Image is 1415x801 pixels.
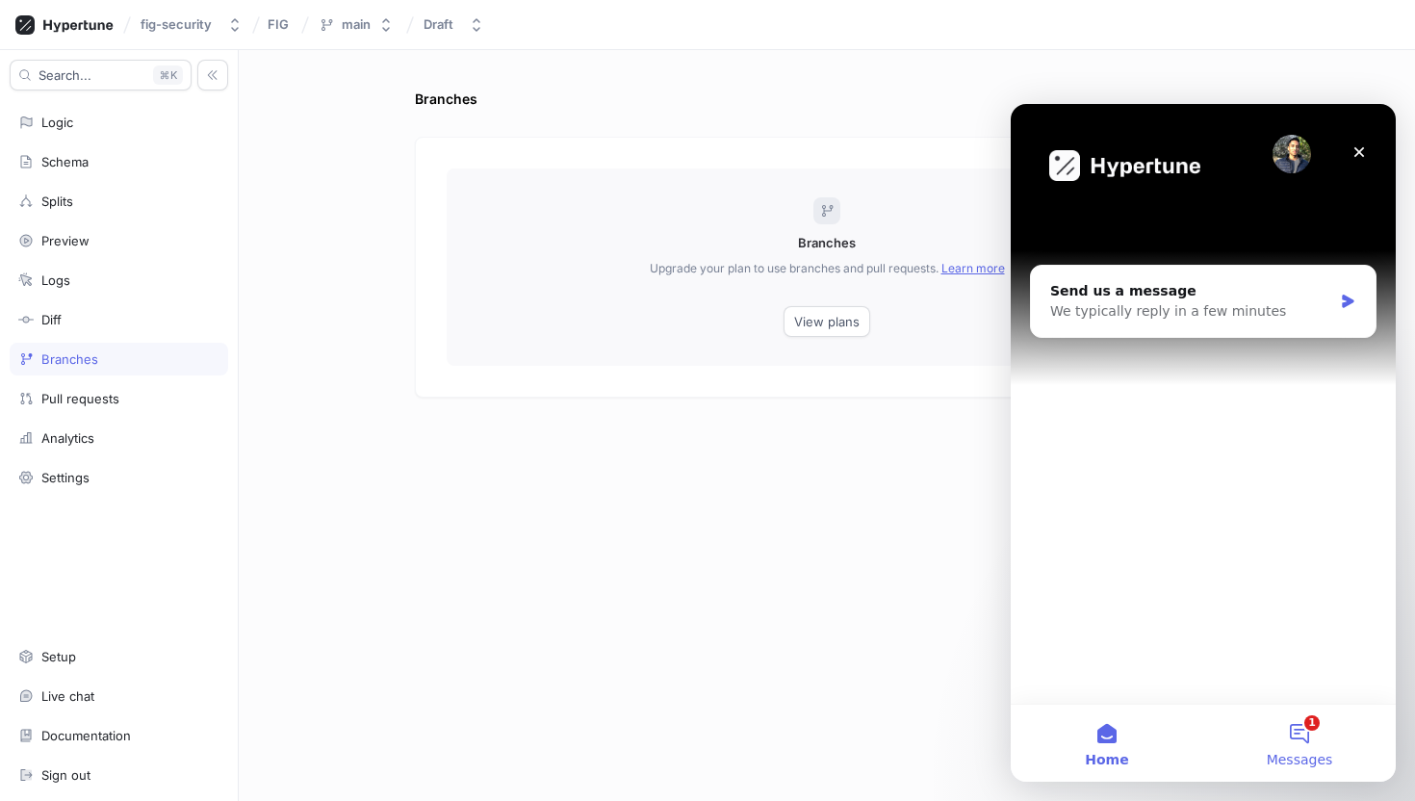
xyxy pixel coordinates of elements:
div: Settings [41,470,90,485]
a: Documentation [10,719,228,752]
div: main [342,16,371,33]
iframe: Intercom live chat [1011,104,1396,782]
div: Documentation [41,728,131,743]
button: Search...K [10,60,192,90]
button: fig-security [133,9,250,40]
div: Live chat [41,688,94,704]
div: Draft [424,16,453,33]
p: Upgrade your plan to use branches and pull requests. [650,260,1005,277]
a: Learn more [941,261,1005,275]
div: fig-security [141,16,212,33]
div: Branches [415,89,477,109]
button: main [311,9,401,40]
div: Splits [41,194,73,209]
div: K [153,65,183,85]
div: Sign out [41,767,90,783]
div: Pull requests [41,391,119,406]
span: Search... [39,69,91,81]
div: Schema [41,154,89,169]
button: Draft [416,9,492,40]
div: Logs [41,272,70,288]
button: View plans [784,306,870,337]
div: Setup [41,649,76,664]
span: View plans [794,316,860,327]
div: Diff [41,312,62,327]
div: Preview [41,233,90,248]
p: Branches [798,234,856,253]
div: Analytics [41,430,94,446]
span: FIG [268,17,289,31]
div: Logic [41,115,73,130]
div: Branches [41,351,98,367]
